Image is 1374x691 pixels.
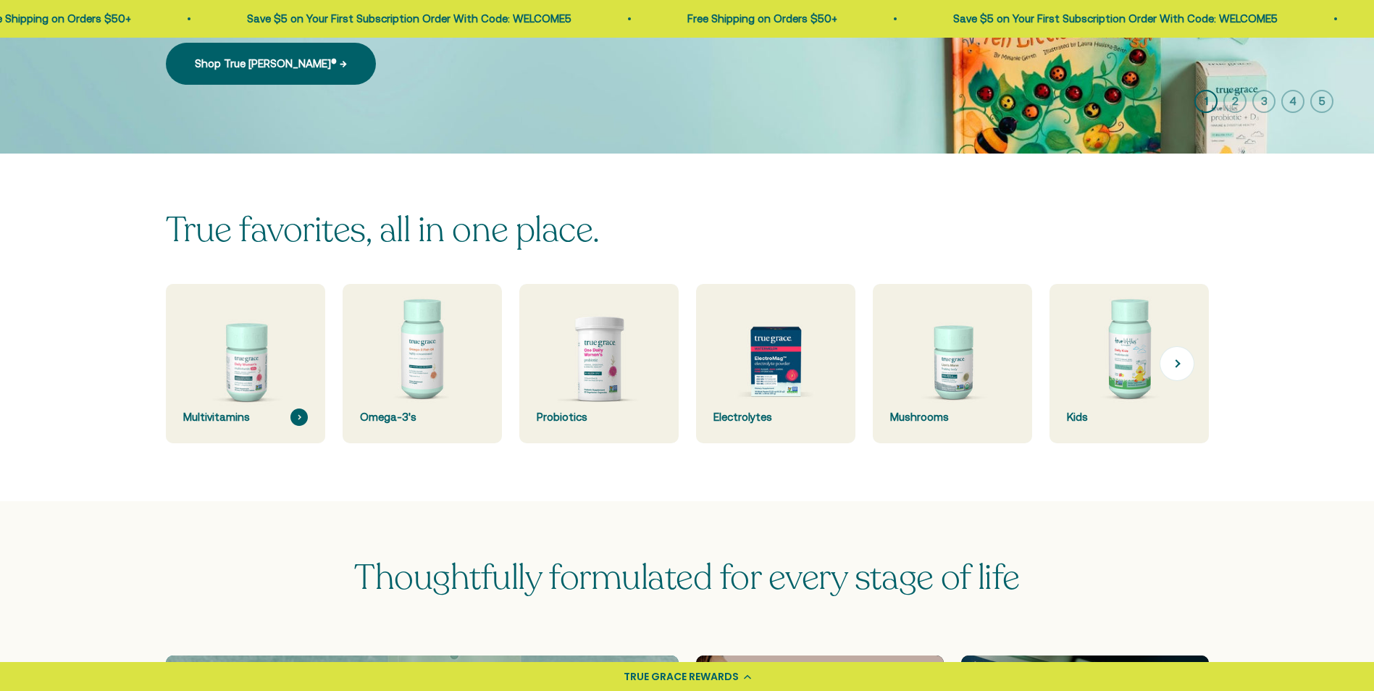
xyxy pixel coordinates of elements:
[713,409,838,426] div: Electrolytes
[624,669,739,684] div: TRUE GRACE REWARDS
[822,10,1147,28] p: Save $5 on Your First Subscription Order With Code: WELCOME5
[696,284,855,443] a: Electrolytes
[1194,90,1218,113] button: 1
[537,409,661,426] div: Probiotics
[1252,90,1275,113] button: 3
[1067,409,1191,426] div: Kids
[1310,90,1333,113] button: 5
[116,10,440,28] p: Save $5 on Your First Subscription Order With Code: WELCOME5
[166,284,325,443] a: Multivitamins
[890,409,1015,426] div: Mushrooms
[1281,90,1304,113] button: 4
[873,284,1032,443] a: Mushrooms
[166,43,376,85] a: Shop True [PERSON_NAME]® →
[519,284,679,443] a: Probiotics
[166,206,600,254] split-lines: True favorites, all in one place.
[343,284,502,443] a: Omega-3's
[360,409,485,426] div: Omega-3's
[556,12,706,25] a: Free Shipping on Orders $50+
[354,554,1019,601] span: Thoughtfully formulated for every stage of life
[1050,284,1209,443] a: Kids
[1223,90,1247,113] button: 2
[183,409,308,426] div: Multivitamins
